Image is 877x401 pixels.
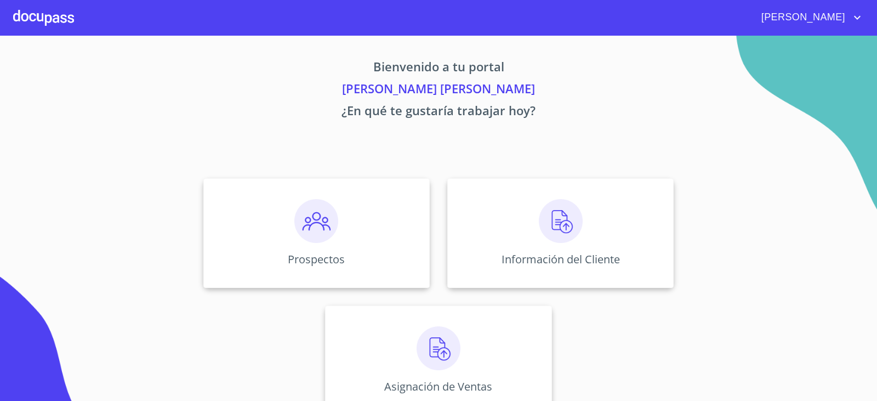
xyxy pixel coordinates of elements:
[288,252,345,267] p: Prospectos
[753,9,864,26] button: account of current user
[384,379,492,394] p: Asignación de Ventas
[539,199,583,243] img: carga.png
[101,80,776,101] p: [PERSON_NAME] [PERSON_NAME]
[294,199,338,243] img: prospectos.png
[753,9,851,26] span: [PERSON_NAME]
[101,101,776,123] p: ¿En qué te gustaría trabajar hoy?
[417,326,460,370] img: carga.png
[101,58,776,80] p: Bienvenido a tu portal
[502,252,620,267] p: Información del Cliente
